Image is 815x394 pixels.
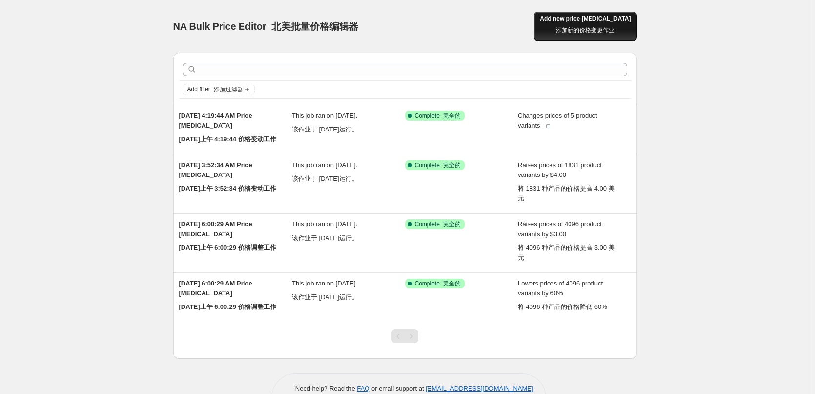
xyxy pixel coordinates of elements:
[540,15,631,38] span: Add new price [MEDICAL_DATA]
[556,27,614,34] font: 添加新的价格变更作业
[518,303,607,310] font: 将 4096 种产品的价格降低 60%
[518,112,597,129] span: Changes prices of 5 product variants
[518,244,615,261] font: 将 4096 种产品的价格提高 3.00 美元
[415,280,461,287] span: Complete
[518,280,607,310] span: Lowers prices of 4096 product variants by 60%
[292,220,358,241] span: This job ran on [DATE].
[443,112,461,119] font: 完全的
[443,280,461,287] font: 完全的
[292,234,358,241] font: 该作业于 [DATE]运行。
[292,175,358,182] font: 该作业于 [DATE]运行。
[292,112,358,133] span: This job ran on [DATE].
[415,220,461,228] span: Complete
[415,112,461,120] span: Complete
[443,162,461,169] font: 完全的
[292,126,358,133] font: 该作业于 [DATE]运行。
[214,86,243,93] font: 添加过滤器
[183,84,255,95] button: Add filter
[179,161,276,192] span: [DATE] 3:52:34 AM Price [MEDICAL_DATA]
[443,221,461,228] font: 完全的
[534,12,636,41] button: Add new price [MEDICAL_DATA]添加新的价格变更作业
[179,185,276,192] font: [DATE]上午 3:52:34 价格变动工作
[179,280,276,310] span: [DATE] 6:00:29 AM Price [MEDICAL_DATA]
[179,244,276,251] font: [DATE]上午 6:00:29 价格调整工作
[518,161,616,202] span: Raises prices of 1831 product variants by $4.00
[426,385,533,392] a: [EMAIL_ADDRESS][DOMAIN_NAME]
[369,385,426,392] span: or email support at
[357,385,369,392] a: FAQ
[187,86,243,93] span: Add filter
[292,161,358,182] span: This job ran on [DATE].
[292,280,358,301] span: This job ran on [DATE].
[518,220,616,261] span: Raises prices of 4096 product variants by $3.00
[179,220,276,251] span: [DATE] 6:00:29 AM Price [MEDICAL_DATA]
[292,293,358,301] font: 该作业于 [DATE]运行。
[173,21,359,32] span: NA Bulk Price Editor
[518,185,615,202] font: 将 1831 种产品的价格提高 4.00 美元
[179,303,276,310] font: [DATE]上午 6:00:29 价格调整工作
[179,135,276,143] font: [DATE]上午 4:19:44 价格变动工作
[391,329,418,343] nav: Pagination
[295,385,357,392] span: Need help? Read the
[271,21,358,32] font: 北美批量价格编辑器
[415,161,461,169] span: Complete
[179,112,276,143] span: [DATE] 4:19:44 AM Price [MEDICAL_DATA]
